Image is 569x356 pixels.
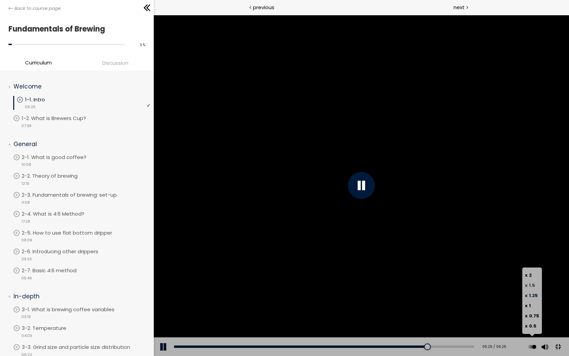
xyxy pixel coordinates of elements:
[375,298,385,304] span: 0.75
[14,292,145,301] p: In-depth
[375,257,378,263] span: 2
[371,298,374,304] span: x
[21,123,31,129] span: 07:38
[372,322,384,341] div: Change playback rate
[253,3,274,11] span: previous
[8,23,142,35] h1: Fundamentals of Brewing
[14,82,145,91] p: Welcome
[140,42,145,47] span: 3 %
[22,115,100,122] p: 1-2. What is Brewers Cup?
[25,104,36,110] span: 06:25
[375,267,381,274] span: 1.5
[25,59,52,66] span: Curriculum
[371,277,374,284] span: x
[454,3,465,11] span: next
[385,322,396,341] button: Volume
[8,5,61,12] a: Back to course page
[375,288,377,294] span: 1
[14,140,145,149] p: General
[371,267,374,274] span: x
[375,308,383,314] span: 0.5
[102,59,128,67] span: Discussion
[326,329,353,335] div: 05:25 / 06:25
[371,257,374,263] span: x
[371,308,374,314] span: x
[25,96,59,103] p: 1-1. Intro
[373,322,383,341] button: Play back rate
[15,5,61,12] span: Back to course page
[371,288,374,294] span: x
[375,277,384,284] span: 1.25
